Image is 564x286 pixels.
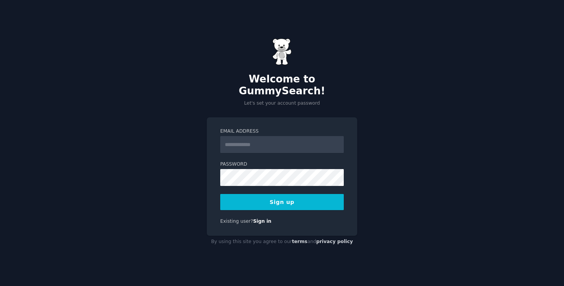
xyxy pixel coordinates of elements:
label: Email Address [220,128,344,135]
p: Let's set your account password [207,100,357,107]
a: Sign in [253,219,272,224]
a: privacy policy [316,239,353,244]
div: By using this site you agree to our and [207,236,357,248]
h2: Welcome to GummySearch! [207,73,357,97]
label: Password [220,161,344,168]
img: Gummy Bear [272,38,292,65]
button: Sign up [220,194,344,210]
a: terms [292,239,307,244]
span: Existing user? [220,219,253,224]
